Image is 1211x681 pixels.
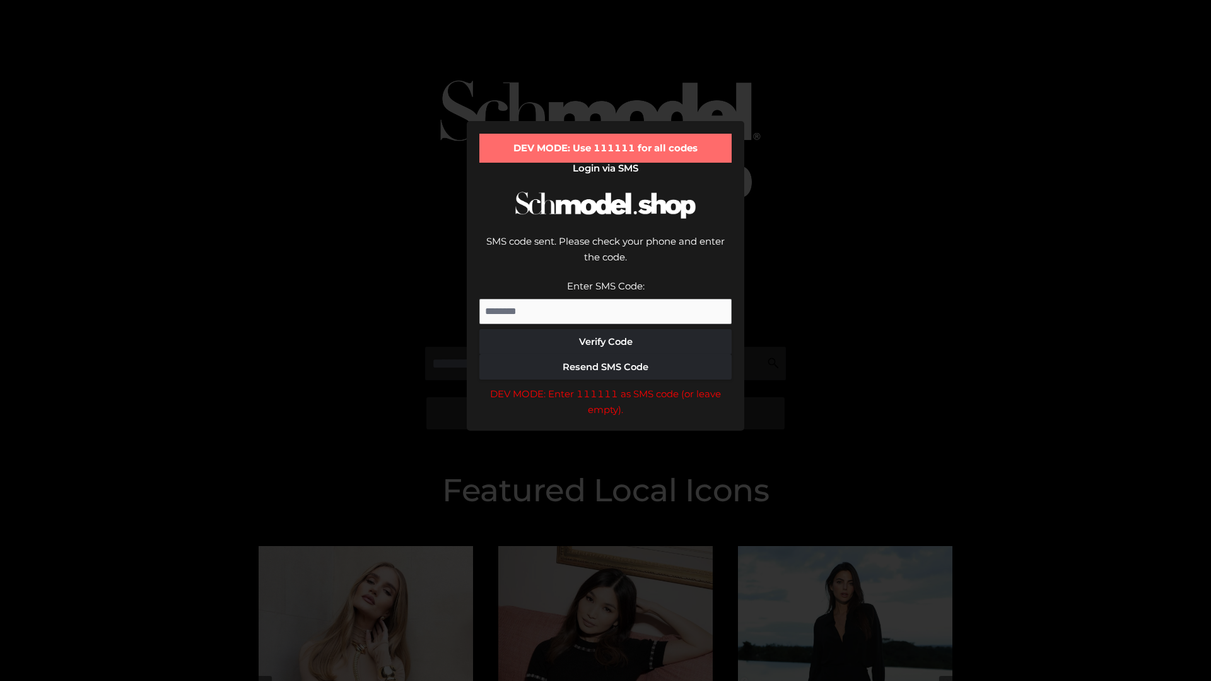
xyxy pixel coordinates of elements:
[479,163,732,174] h2: Login via SMS
[479,329,732,354] button: Verify Code
[479,233,732,278] div: SMS code sent. Please check your phone and enter the code.
[511,180,700,230] img: Schmodel Logo
[479,134,732,163] div: DEV MODE: Use 111111 for all codes
[479,354,732,380] button: Resend SMS Code
[479,386,732,418] div: DEV MODE: Enter 111111 as SMS code (or leave empty).
[567,280,645,292] label: Enter SMS Code:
